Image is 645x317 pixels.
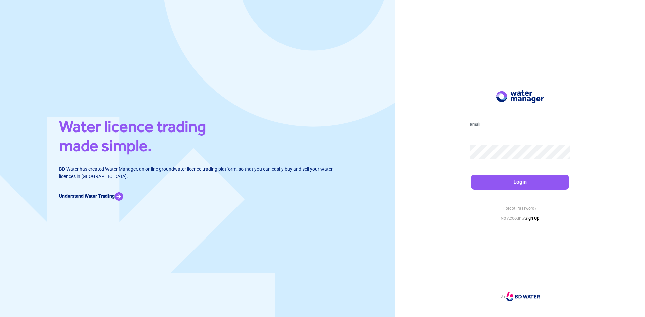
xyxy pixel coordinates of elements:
[506,292,540,301] img: Logo
[500,294,540,299] a: BY
[470,120,570,130] input: Email
[59,116,336,158] h1: Water licence trading made simple.
[503,206,536,211] a: Forgot Password?
[496,90,544,103] img: Logo
[59,165,336,180] p: BD Water has created Water Manager, an online groundwater licence trading platform, so that you c...
[470,215,570,222] p: No Account?
[115,192,123,201] img: Arrow Icon
[471,175,569,190] button: Login
[525,216,539,221] a: Sign Up
[59,193,115,199] b: Understand Water Trading
[59,193,123,199] a: Understand Water Trading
